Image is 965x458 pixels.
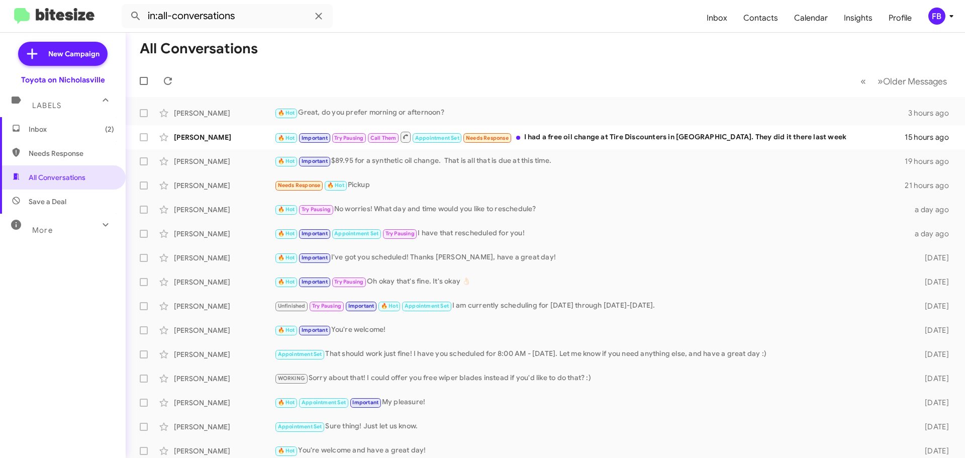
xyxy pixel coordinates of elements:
[878,75,883,87] span: »
[855,71,953,91] nav: Page navigation example
[699,4,735,33] a: Inbox
[278,375,305,382] span: WORKING
[174,253,274,263] div: [PERSON_NAME]
[735,4,786,33] a: Contacts
[836,4,881,33] a: Insights
[278,110,295,116] span: 🔥 Hot
[174,132,274,142] div: [PERSON_NAME]
[854,71,872,91] button: Previous
[905,132,957,142] div: 15 hours ago
[274,228,909,239] div: I have that rescheduled for you!
[278,351,322,357] span: Appointment Set
[466,135,509,141] span: Needs Response
[48,49,100,59] span: New Campaign
[370,135,397,141] span: Call Them
[274,252,909,263] div: I've got you scheduled! Thanks [PERSON_NAME], have a great day!
[909,301,957,311] div: [DATE]
[122,4,333,28] input: Search
[174,180,274,191] div: [PERSON_NAME]
[381,303,398,309] span: 🔥 Hot
[302,254,328,261] span: Important
[860,75,866,87] span: «
[174,205,274,215] div: [PERSON_NAME]
[928,8,945,25] div: FB
[302,279,328,285] span: Important
[909,229,957,239] div: a day ago
[278,279,295,285] span: 🔥 Hot
[274,348,909,360] div: That should work just fine! I have you scheduled for 8:00 AM - [DATE]. Let me know if you need an...
[274,397,909,408] div: My pleasure!
[174,398,274,408] div: [PERSON_NAME]
[302,399,346,406] span: Appointment Set
[881,4,920,33] a: Profile
[909,422,957,432] div: [DATE]
[278,230,295,237] span: 🔥 Hot
[883,76,947,87] span: Older Messages
[334,230,378,237] span: Appointment Set
[140,41,258,57] h1: All Conversations
[872,71,953,91] button: Next
[415,135,459,141] span: Appointment Set
[174,325,274,335] div: [PERSON_NAME]
[909,277,957,287] div: [DATE]
[278,135,295,141] span: 🔥 Hot
[105,124,114,134] span: (2)
[909,446,957,456] div: [DATE]
[21,75,105,85] div: Toyota on Nicholasville
[174,374,274,384] div: [PERSON_NAME]
[18,42,108,66] a: New Campaign
[302,230,328,237] span: Important
[278,182,321,189] span: Needs Response
[905,180,957,191] div: 21 hours ago
[278,254,295,261] span: 🔥 Hot
[174,422,274,432] div: [PERSON_NAME]
[174,349,274,359] div: [PERSON_NAME]
[405,303,449,309] span: Appointment Set
[278,447,295,454] span: 🔥 Hot
[274,373,909,384] div: Sorry about that! I could offer you free wiper blades instead if you'd like to do that? :)
[278,399,295,406] span: 🔥 Hot
[348,303,374,309] span: Important
[29,148,114,158] span: Needs Response
[909,325,957,335] div: [DATE]
[29,197,66,207] span: Save a Deal
[920,8,954,25] button: FB
[905,156,957,166] div: 19 hours ago
[274,324,909,336] div: You're welcome!
[274,107,908,119] div: Great, do you prefer morning or afternoon?
[909,374,957,384] div: [DATE]
[274,179,905,191] div: Pickup
[385,230,415,237] span: Try Pausing
[302,158,328,164] span: Important
[334,135,363,141] span: Try Pausing
[274,445,909,456] div: You're welcome and have a great day!
[352,399,378,406] span: Important
[909,205,957,215] div: a day ago
[32,101,61,110] span: Labels
[274,131,905,143] div: I had a free oil change at Tire Discounters in [GEOGRAPHIC_DATA]. They did it there last week
[174,108,274,118] div: [PERSON_NAME]
[278,423,322,430] span: Appointment Set
[274,300,909,312] div: I am currently scheduling for [DATE] through [DATE]-[DATE].
[278,158,295,164] span: 🔥 Hot
[274,155,905,167] div: $89.95 for a synthetic oil change. That is all that is due at this time.
[174,156,274,166] div: [PERSON_NAME]
[786,4,836,33] a: Calendar
[302,327,328,333] span: Important
[909,349,957,359] div: [DATE]
[278,206,295,213] span: 🔥 Hot
[909,253,957,263] div: [DATE]
[29,124,114,134] span: Inbox
[909,398,957,408] div: [DATE]
[274,276,909,288] div: Oh okay that's fine. It's okay 👌🏻
[302,206,331,213] span: Try Pausing
[278,303,306,309] span: Unfinished
[174,301,274,311] div: [PERSON_NAME]
[274,421,909,432] div: Sure thing! Just let us know.
[278,327,295,333] span: 🔥 Hot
